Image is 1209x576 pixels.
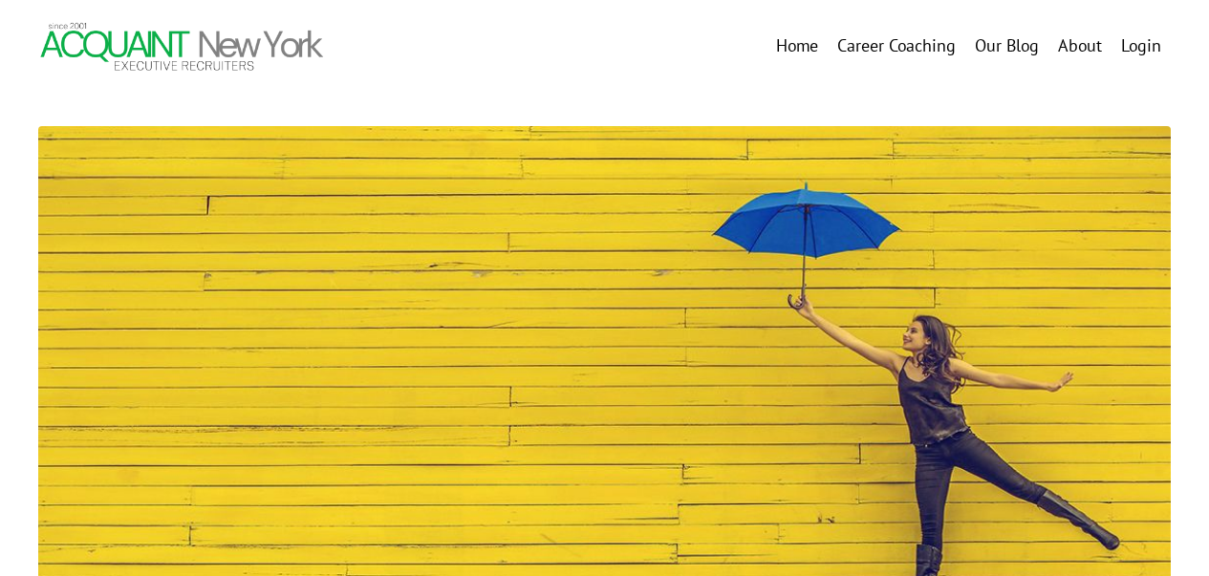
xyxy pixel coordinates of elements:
[837,32,956,60] a: Career Coaching
[975,32,1039,60] a: Our Blog
[38,19,325,74] img: Header Logo
[776,32,818,60] a: Home
[1058,32,1102,60] a: About
[1121,34,1161,56] a: Login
